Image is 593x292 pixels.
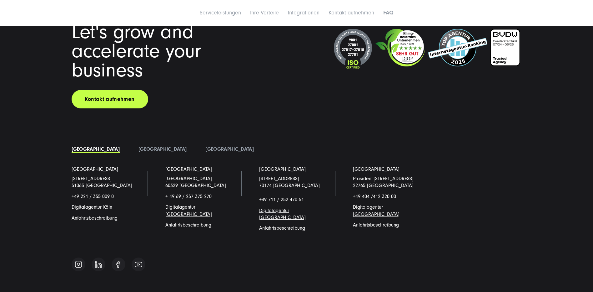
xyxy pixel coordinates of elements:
a: Anfahrtsbeschreibung [259,225,305,231]
a: Kontakt aufnehmen [329,9,374,16]
img: ISO-Siegel_2024_dunkel [334,29,372,69]
a: 70174 [GEOGRAPHIC_DATA] [259,183,320,188]
img: Top Internetagentur und Full Service Digitalagentur SUNZINET - 2024 [428,29,487,66]
span: +49 404 / [353,194,396,199]
a: [GEOGRAPHIC_DATA] [72,146,120,152]
a: Anfahrtsbeschreibung [72,215,118,221]
a: [GEOGRAPHIC_DATA] [138,146,187,152]
a: Serviceleistungen [200,9,241,16]
p: +49 221 / 355 009 0 [72,193,147,200]
a: [GEOGRAPHIC_DATA] [353,166,400,173]
span: [GEOGRAPHIC_DATA] [165,176,212,181]
span: Let's grow and accelerate your business [72,21,201,81]
a: [GEOGRAPHIC_DATA] [165,166,212,173]
a: [STREET_ADDRESS] [259,176,299,181]
a: Digitalagentur [GEOGRAPHIC_DATA] [165,204,212,217]
img: Follow us on Youtube [135,262,142,267]
a: Kontakt aufnehmen [72,90,148,108]
img: BVDW-Zertifizierung-Weiß [490,29,520,66]
span: + 49 69 / 257 375 270 [165,194,212,199]
a: FAQ [383,9,394,16]
img: Follow us on Instagram [75,260,82,268]
a: 51063 [GEOGRAPHIC_DATA] [72,183,132,188]
span: g [165,222,211,228]
a: [GEOGRAPHIC_DATA] [72,166,118,173]
span: 412 320 00 [373,194,396,199]
a: [STREET_ADDRESS] [72,176,112,181]
p: Präsident-[STREET_ADDRESS] 22765 [GEOGRAPHIC_DATA] [353,175,428,189]
a: Anfahrtsbeschreibung [353,222,399,228]
img: Follow us on Facebook [116,261,120,268]
img: Klimaneutrales Unternehmen SUNZINET GmbH [375,29,425,66]
a: 60329 [GEOGRAPHIC_DATA] [165,183,226,188]
a: Digitalagentur [GEOGRAPHIC_DATA] [259,208,306,220]
a: Digitalagentur [GEOGRAPHIC_DATA] [353,204,400,217]
a: Integrationen [288,9,319,16]
a: Anfahrtsbeschreibun [165,222,209,228]
a: [GEOGRAPHIC_DATA] [205,146,254,152]
span: +49 711 / 252 470 51 [259,197,304,202]
a: Ihre Vorteile [250,9,279,16]
a: Digitalagentur Köl [72,204,110,210]
img: Follow us on Linkedin [95,261,102,268]
a: [GEOGRAPHIC_DATA] [259,166,306,173]
a: n [110,204,112,210]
